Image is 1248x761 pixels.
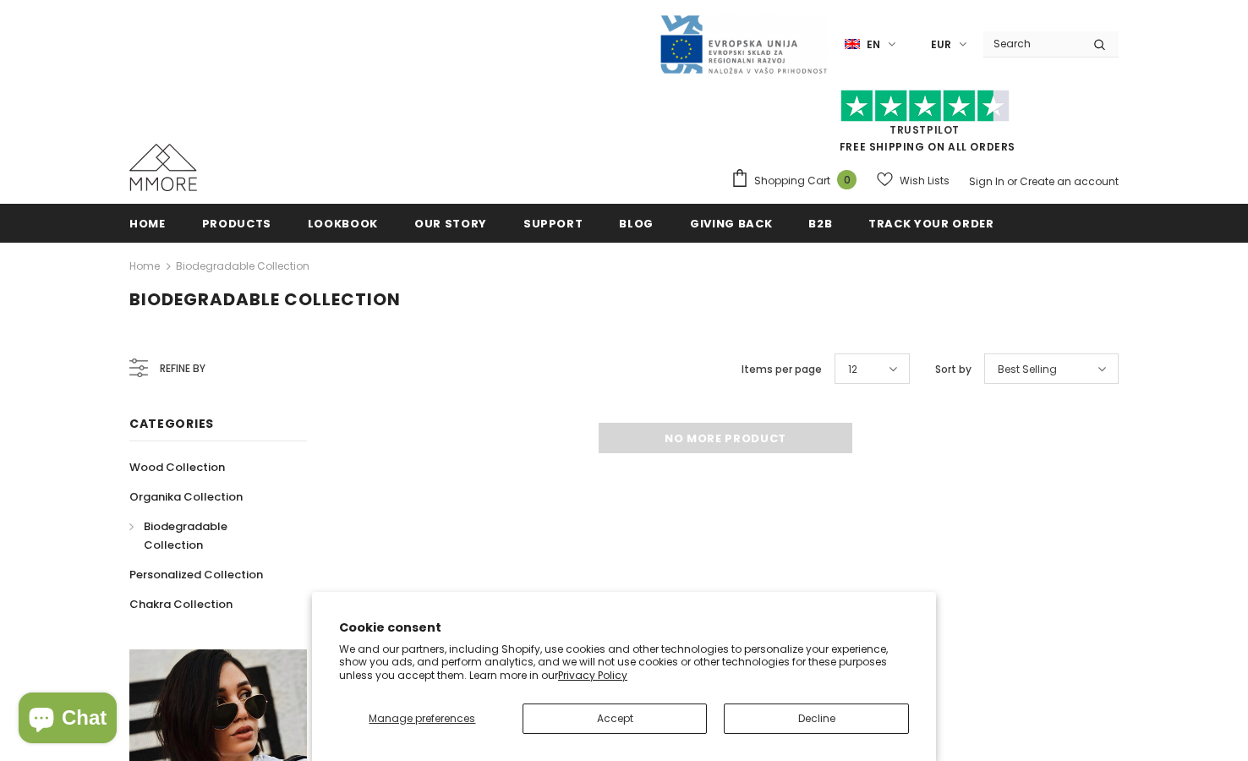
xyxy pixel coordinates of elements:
[619,204,654,242] a: Blog
[129,216,166,232] span: Home
[414,204,487,242] a: Our Story
[840,90,1010,123] img: Trust Pilot Stars
[414,216,487,232] span: Our Story
[308,216,378,232] span: Lookbook
[845,37,860,52] img: i-lang-1.png
[619,216,654,232] span: Blog
[129,489,243,505] span: Organika Collection
[1007,174,1017,189] span: or
[868,204,993,242] a: Track your order
[848,361,857,378] span: 12
[659,14,828,75] img: Javni Razpis
[837,170,857,189] span: 0
[754,172,830,189] span: Shopping Cart
[731,168,865,194] a: Shopping Cart 0
[202,204,271,242] a: Products
[339,619,909,637] h2: Cookie consent
[983,31,1081,56] input: Search Site
[129,204,166,242] a: Home
[308,204,378,242] a: Lookbook
[877,166,950,195] a: Wish Lists
[808,216,832,232] span: B2B
[523,704,708,734] button: Accept
[160,359,205,378] span: Refine by
[558,668,627,682] a: Privacy Policy
[523,204,583,242] a: support
[900,172,950,189] span: Wish Lists
[690,216,772,232] span: Giving back
[369,711,475,725] span: Manage preferences
[129,415,214,432] span: Categories
[129,596,233,612] span: Chakra Collection
[339,643,909,682] p: We and our partners, including Shopify, use cookies and other technologies to personalize your ex...
[129,512,288,560] a: Biodegradable Collection
[808,204,832,242] a: B2B
[202,216,271,232] span: Products
[129,459,225,475] span: Wood Collection
[176,259,309,273] a: Biodegradable Collection
[129,452,225,482] a: Wood Collection
[935,361,972,378] label: Sort by
[129,567,263,583] span: Personalized Collection
[931,36,951,53] span: EUR
[339,704,506,734] button: Manage preferences
[969,174,1004,189] a: Sign In
[14,693,122,747] inbox-online-store-chat: Shopify online store chat
[724,704,909,734] button: Decline
[129,256,160,276] a: Home
[998,361,1057,378] span: Best Selling
[129,560,263,589] a: Personalized Collection
[129,287,401,311] span: Biodegradable Collection
[129,589,233,619] a: Chakra Collection
[144,518,227,553] span: Biodegradable Collection
[1020,174,1119,189] a: Create an account
[742,361,822,378] label: Items per page
[867,36,880,53] span: en
[523,216,583,232] span: support
[868,216,993,232] span: Track your order
[659,36,828,51] a: Javni Razpis
[129,482,243,512] a: Organika Collection
[731,97,1119,154] span: FREE SHIPPING ON ALL ORDERS
[690,204,772,242] a: Giving back
[889,123,960,137] a: Trustpilot
[129,144,197,191] img: MMORE Cases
